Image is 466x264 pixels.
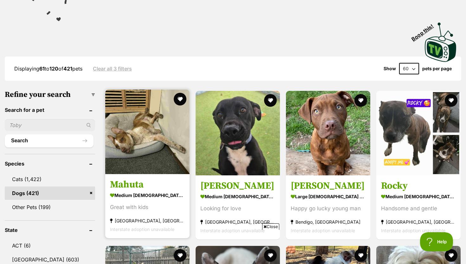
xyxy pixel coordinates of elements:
a: ACT (6) [5,239,95,252]
a: [PERSON_NAME] medium [DEMOGRAPHIC_DATA] Dog Looking for love [GEOGRAPHIC_DATA], [GEOGRAPHIC_DATA]... [196,175,280,240]
iframe: Help Scout Beacon - Open [420,232,453,251]
span: Interstate adoption unavailable [200,228,265,234]
img: Mahuta - Border Collie x Australian Cattle Dog [105,90,190,174]
button: favourite [174,93,186,105]
span: Show [384,66,396,71]
input: Toby [5,119,95,131]
a: Dogs (421) [5,186,95,200]
strong: 61 [39,65,45,72]
button: Search [5,134,94,147]
button: favourite [445,249,457,262]
h3: Refine your search [5,90,95,99]
span: Interstate adoption unavailable [291,228,355,234]
header: State [5,227,95,233]
iframe: Advertisement [118,232,348,261]
label: pets per page [422,66,452,71]
img: adchoices.png [46,1,50,4]
strong: medium [DEMOGRAPHIC_DATA] Dog [200,192,275,201]
strong: [GEOGRAPHIC_DATA], [GEOGRAPHIC_DATA] [110,217,185,225]
strong: medium [DEMOGRAPHIC_DATA] Dog [110,191,185,200]
span: Boop this! [411,19,440,42]
img: Rocky - Rottweiler Dog [376,91,461,175]
button: favourite [354,94,367,107]
a: Cats (1,422) [5,173,95,186]
h3: Rocky [381,180,456,192]
strong: Bendigo, [GEOGRAPHIC_DATA] [291,218,366,227]
a: Rocky medium [DEMOGRAPHIC_DATA] Dog Handsome and gentle [GEOGRAPHIC_DATA], [GEOGRAPHIC_DATA] Inte... [376,175,461,240]
div: Happy go lucky young man [291,205,366,213]
button: favourite [264,94,277,107]
img: Huxley - Staffordshire Bull Terrier Dog [286,91,370,175]
div: Great with kids [110,203,185,212]
header: Search for a pet [5,107,95,113]
a: [PERSON_NAME] large [DEMOGRAPHIC_DATA] Dog Happy go lucky young man Bendigo, [GEOGRAPHIC_DATA] In... [286,175,370,240]
strong: 120 [49,65,58,72]
h3: Mahuta [110,179,185,191]
strong: large [DEMOGRAPHIC_DATA] Dog [291,192,366,201]
strong: [GEOGRAPHIC_DATA], [GEOGRAPHIC_DATA] [381,218,456,227]
img: PetRescue TV logo [425,23,456,62]
div: Handsome and gentle [381,205,456,213]
a: Boop this! [425,17,456,63]
a: Clear all 3 filters [93,66,132,71]
h3: [PERSON_NAME] [291,180,366,192]
strong: medium [DEMOGRAPHIC_DATA] Dog [381,192,456,201]
span: Displaying to of pets [14,65,82,72]
a: Mahuta medium [DEMOGRAPHIC_DATA] Dog Great with kids [GEOGRAPHIC_DATA], [GEOGRAPHIC_DATA] Interst... [105,174,190,239]
span: Interstate adoption unavailable [110,227,174,232]
button: favourite [445,94,457,107]
div: Looking for love [200,205,275,213]
strong: 421 [63,65,72,72]
a: Other Pets (199) [5,200,95,214]
span: Interstate adoption unavailable [381,228,445,234]
header: Species [5,161,95,166]
span: Close [262,223,279,230]
strong: [GEOGRAPHIC_DATA], [GEOGRAPHIC_DATA] [200,218,275,227]
img: Ella - American Bulldog x Staffy Dog [196,91,280,175]
button: favourite [354,249,367,262]
h3: [PERSON_NAME] [200,180,275,192]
